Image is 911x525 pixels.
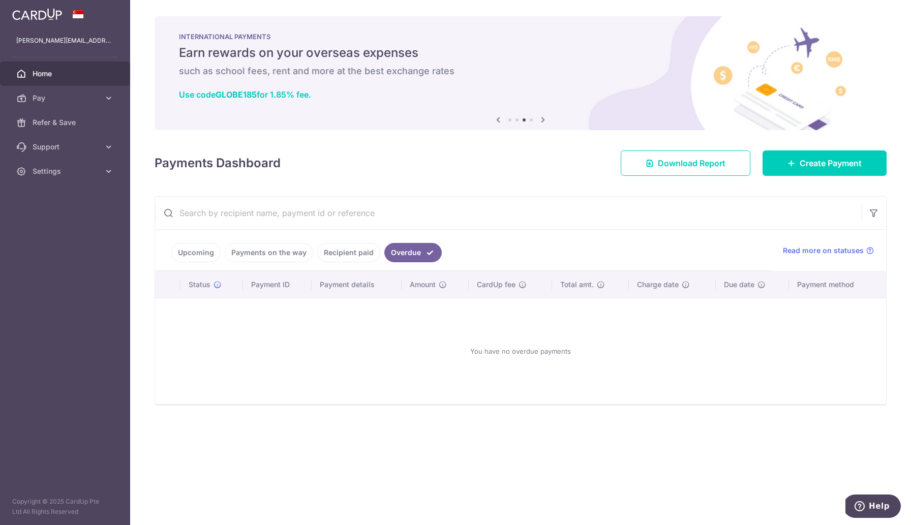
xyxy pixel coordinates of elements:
span: Read more on statuses [783,245,864,256]
h5: Earn rewards on your overseas expenses [179,45,862,61]
a: Download Report [621,150,750,176]
span: CardUp fee [477,280,515,290]
input: Search by recipient name, payment id or reference [155,197,862,229]
span: Amount [410,280,436,290]
span: Status [189,280,210,290]
a: Payments on the way [225,243,313,262]
img: CardUp [12,8,62,20]
span: Create Payment [800,157,862,169]
span: Total amt. [560,280,594,290]
a: Recipient paid [317,243,380,262]
a: Overdue [384,243,442,262]
iframe: Opens a widget where you can find more information [845,495,901,520]
span: Download Report [658,157,725,169]
span: Settings [33,166,100,176]
th: Payment ID [243,271,312,298]
th: Payment method [789,271,886,298]
span: Pay [33,93,100,103]
a: Create Payment [763,150,887,176]
p: INTERNATIONAL PAYMENTS [179,33,862,41]
span: Due date [724,280,754,290]
a: Upcoming [171,243,221,262]
span: Charge date [637,280,679,290]
span: Support [33,142,100,152]
a: Read more on statuses [783,245,874,256]
h4: Payments Dashboard [155,154,281,172]
b: GLOBE185 [216,89,257,100]
img: International Payment Banner [155,16,887,130]
span: Home [33,69,100,79]
th: Payment details [312,271,401,298]
span: Refer & Save [33,117,100,128]
p: [PERSON_NAME][EMAIL_ADDRESS][DOMAIN_NAME] [16,36,114,46]
h6: such as school fees, rent and more at the best exchange rates [179,65,862,77]
a: Use codeGLOBE185for 1.85% fee. [179,89,311,100]
div: You have no overdue payments [167,306,874,396]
